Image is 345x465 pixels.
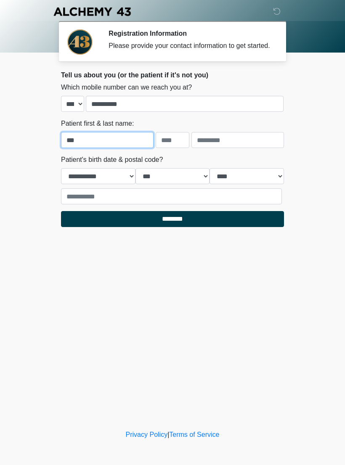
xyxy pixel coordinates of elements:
[53,6,132,17] img: Alchemy 43 Logo
[67,29,93,55] img: Agent Avatar
[109,29,271,37] h2: Registration Information
[109,41,271,51] div: Please provide your contact information to get started.
[61,82,192,92] label: Which mobile number can we reach you at?
[169,431,219,438] a: Terms of Service
[126,431,168,438] a: Privacy Policy
[61,155,163,165] label: Patient's birth date & postal code?
[61,119,134,129] label: Patient first & last name:
[167,431,169,438] a: |
[61,71,284,79] h2: Tell us about you (or the patient if it's not you)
